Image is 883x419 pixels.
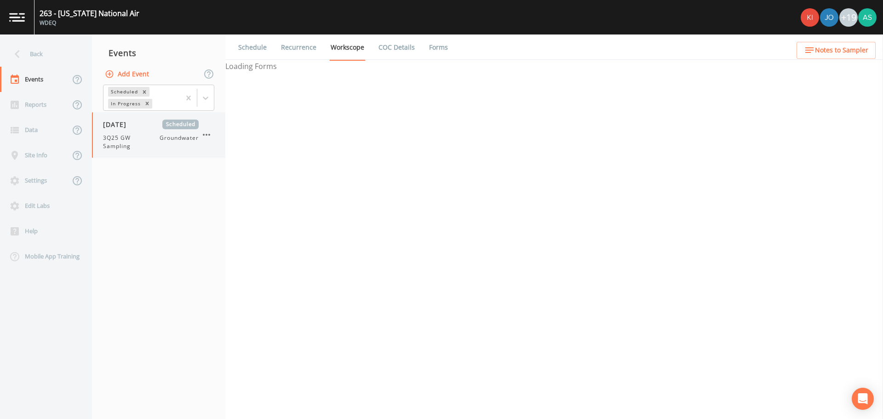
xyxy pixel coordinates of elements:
[92,41,225,64] div: Events
[329,34,366,61] a: Workscope
[225,61,883,72] div: Loading Forms
[92,112,225,158] a: [DATE]Scheduled3Q25 GW SamplingGroundwater
[428,34,449,60] a: Forms
[9,13,25,22] img: logo
[820,8,838,27] img: d2de15c11da5451b307a030ac90baa3e
[103,66,153,83] button: Add Event
[108,99,142,109] div: In Progress
[839,8,858,27] div: +19
[815,45,868,56] span: Notes to Sampler
[801,8,819,27] img: 90c1b0c37970a682c16f0c9ace18ad6c
[797,42,876,59] button: Notes to Sampler
[280,34,318,60] a: Recurrence
[40,19,139,27] div: WDEQ
[237,34,268,60] a: Schedule
[377,34,416,60] a: COC Details
[108,87,139,97] div: Scheduled
[858,8,877,27] img: 360e392d957c10372a2befa2d3a287f3
[103,134,160,150] span: 3Q25 GW Sampling
[820,8,839,27] div: Josh Watzak
[103,120,133,129] span: [DATE]
[142,99,152,109] div: Remove In Progress
[162,120,199,129] span: Scheduled
[40,8,139,19] div: 263 - [US_STATE] National Air
[160,134,199,150] span: Groundwater
[800,8,820,27] div: Kira Cunniff
[852,388,874,410] div: Open Intercom Messenger
[139,87,149,97] div: Remove Scheduled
